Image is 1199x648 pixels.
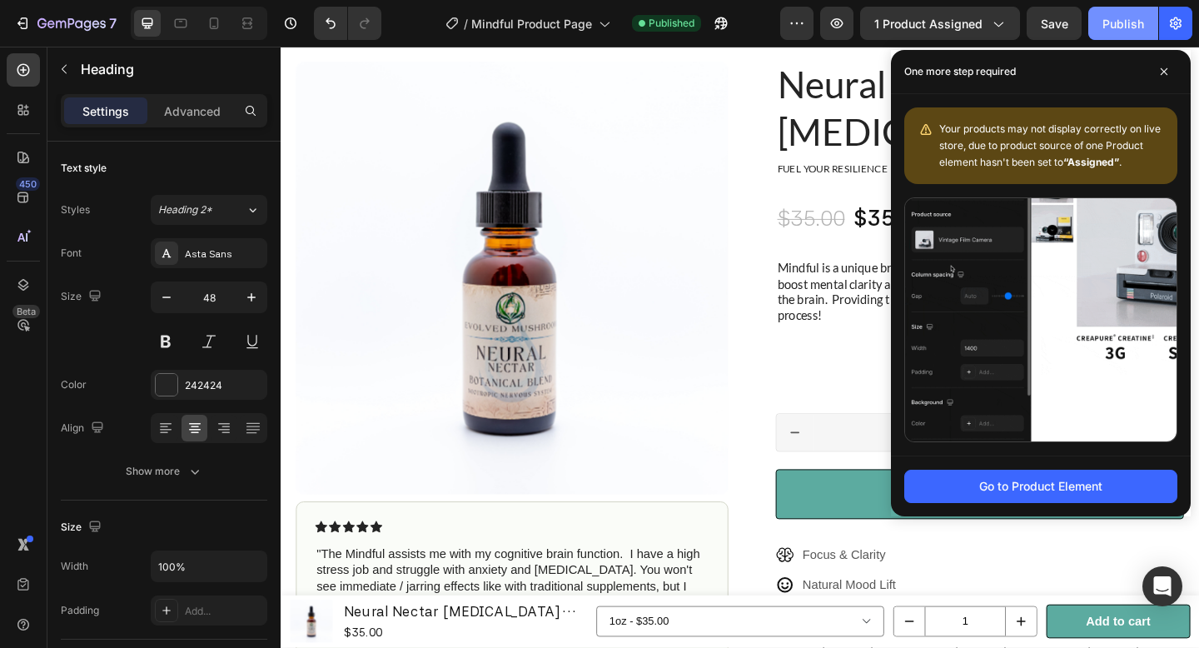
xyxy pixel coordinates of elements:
div: $35.00 [622,170,703,203]
span: Save [1041,17,1068,31]
div: Styles [61,202,90,217]
p: Mindful is a unique brain supportive formula designed to help sharpen focus, boost mental clarity... [540,232,981,302]
div: Text style [61,161,107,176]
button: Add to cart [539,460,983,514]
div: Publish [1102,15,1144,32]
p: Natural Mood Lift [568,576,669,596]
span: 4oz [944,364,963,376]
span: Your products may not display correctly on live store, due to product source of one Product eleme... [939,122,1161,168]
div: Show more [126,463,203,480]
span: 2oz [876,364,894,376]
button: Show more [61,456,267,486]
span: Mindful Product Page [471,15,592,32]
div: Go to Product Element [979,477,1102,495]
p: Focus & Clarity [568,543,669,563]
legend: Size: 1oz [916,323,983,344]
span: / [464,15,468,32]
div: Drop element here [744,180,832,193]
button: 1 product assigned [860,7,1020,40]
div: Beta [12,305,40,318]
button: Add to cart [833,607,989,645]
b: “Assigned” [1063,156,1119,168]
span: Heading 2* [158,202,212,217]
span: Published [649,16,694,31]
div: Size [61,516,105,539]
input: Auto [152,551,266,581]
h1: Neural Nectar [MEDICAL_DATA] Blend [539,13,983,121]
button: increment [942,400,982,440]
button: Go to Product Element [904,470,1177,503]
span: 1 product assigned [874,15,983,32]
p: 7 [109,13,117,33]
div: Asta Sans [185,247,263,262]
div: 450 [16,177,40,191]
p: "The Mindful assists me with my cognitive brain function. I have a high stress job and struggle w... [39,544,465,613]
input: quantity [700,610,789,641]
p: Settings [82,102,129,120]
div: Undo/Redo [314,7,381,40]
div: Width [61,559,88,574]
p: Heading [81,59,261,79]
div: Align [61,417,107,440]
div: Add... [185,604,263,619]
div: Padding [61,603,99,618]
div: Size [61,286,105,308]
p: Fuel Your Resilience [540,126,981,140]
button: Save [1027,7,1082,40]
div: 242424 [185,378,263,393]
div: Color [61,377,87,392]
button: Publish [1088,7,1158,40]
p: One more step required [904,63,1016,80]
span: 1oz [808,364,826,376]
button: increment [789,610,822,641]
div: Open Intercom Messenger [1142,566,1182,606]
button: 7 [7,7,124,40]
div: Add to cart [876,614,946,638]
input: quantity [580,400,942,440]
h1: Neural Nectar [MEDICAL_DATA] Blend [67,601,333,627]
div: $35.00 [539,170,615,203]
div: Font [61,246,82,261]
p: Advanced [164,102,221,120]
button: decrement [540,400,580,440]
button: Heading 2* [151,195,267,225]
button: decrement [667,610,700,641]
iframe: Design area [281,47,1199,648]
div: Add to cart [716,476,805,497]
